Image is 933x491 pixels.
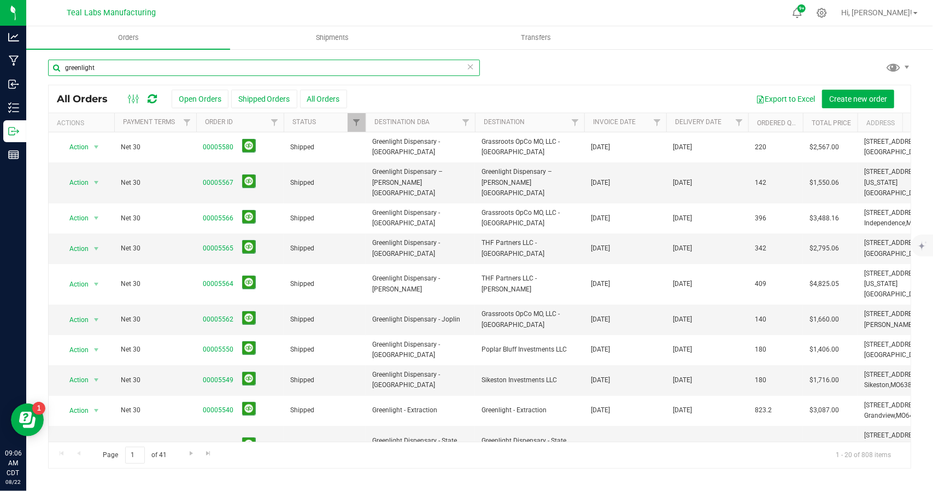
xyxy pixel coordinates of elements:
iframe: Resource center [11,404,44,436]
span: 63801 [900,381,919,389]
span: $3,087.00 [809,405,839,416]
span: Clear [467,60,474,74]
span: Shipped [290,178,359,188]
span: Shipped [290,344,359,355]
span: [STREET_ADDRESS], [864,239,923,247]
span: Greenlight Dispensary - [GEOGRAPHIC_DATA] [372,137,468,157]
span: [DATE] [591,314,610,325]
span: 568 [755,441,766,451]
span: Hi, [PERSON_NAME]! [841,8,912,17]
span: Shipped [290,142,359,153]
span: select [90,342,103,358]
span: [DATE] [591,213,610,224]
span: select [90,312,103,328]
span: [US_STATE][GEOGRAPHIC_DATA], [864,179,928,197]
span: MO [890,381,900,389]
span: Poplar Bluff Investments LLC [482,344,578,355]
span: 396 [755,213,766,224]
span: Shipped [290,213,359,224]
inline-svg: Analytics [8,32,19,43]
span: $1,716.00 [809,375,839,385]
a: Invoice Date [593,118,636,126]
span: Shipped [290,375,359,385]
span: [DATE] [591,405,610,416]
span: Create new order [829,95,887,103]
span: [DATE] [673,279,692,289]
span: Net 30 [121,441,190,451]
span: Net 30 [121,178,190,188]
span: Greenlight Dispensary - State Line [482,436,578,457]
span: Greenlight Dispensary - Joplin [372,314,468,325]
a: Destination DBA [374,118,430,126]
div: Manage settings [815,8,829,18]
button: Create new order [822,90,894,108]
span: Net 30 [121,405,190,416]
span: [DATE] [673,142,692,153]
span: Greenlight Dispensary - State Line [372,436,468,457]
a: 00005565 [203,243,233,254]
span: All Orders [57,93,119,105]
span: [US_STATE][GEOGRAPHIC_DATA], [864,280,928,298]
iframe: Resource center unread badge [32,402,45,415]
span: Action [60,372,89,388]
a: 00005580 [203,142,233,153]
a: Destination [484,118,525,126]
a: Orders [26,26,230,49]
a: Order ID [205,118,233,126]
span: select [90,403,103,418]
span: [STREET_ADDRESS] [864,310,922,318]
span: $2,567.00 [809,142,839,153]
a: Ordered qty [757,119,799,127]
span: Independence, [864,219,906,227]
span: $4,825.05 [809,279,839,289]
a: Filter [348,113,366,132]
span: Action [60,312,89,328]
span: [DATE] [591,441,610,451]
span: Action [60,211,89,226]
span: [GEOGRAPHIC_DATA], [864,148,928,156]
span: [DATE] [591,142,610,153]
span: Action [60,342,89,358]
span: $5,858.00 [809,441,839,451]
span: [DATE] [673,243,692,254]
span: [DATE] [673,441,692,451]
span: Transfers [507,33,566,43]
span: Orders [103,33,154,43]
span: Action [60,175,89,190]
span: select [90,211,103,226]
span: Grassroots OpCo MO, LLC - [GEOGRAPHIC_DATA] [482,309,578,330]
p: 08/22 [5,478,21,486]
span: Grassroots OpCo MO, LLC - [GEOGRAPHIC_DATA] [482,208,578,229]
inline-svg: Manufacturing [8,55,19,66]
a: 00005539 [203,441,233,451]
span: Grandview, [864,412,896,419]
a: 00005564 [203,279,233,289]
span: Action [60,277,89,292]
a: Go to the last page [201,447,216,461]
span: select [90,241,103,256]
span: select [90,277,103,292]
a: Payment Terms [123,118,175,126]
span: Shipped [290,314,359,325]
a: Filter [648,113,666,132]
span: 409 [755,279,766,289]
span: Page of 41 [93,447,176,464]
span: Shipped [290,243,359,254]
button: Shipped Orders [231,90,297,108]
span: THF Partners LLC - [GEOGRAPHIC_DATA] [482,238,578,259]
span: 220 [755,142,766,153]
span: Greenlight Dispensary - [GEOGRAPHIC_DATA] [372,238,468,259]
a: 00005562 [203,314,233,325]
span: Net 30 [121,314,190,325]
a: Filter [566,113,584,132]
a: Filter [457,113,475,132]
span: Net 30 [121,213,190,224]
span: Sikeston, [864,381,890,389]
span: Sikeston Investments LLC [482,375,578,385]
span: Grassroots OpCo MO, LLC - [GEOGRAPHIC_DATA] [482,137,578,157]
button: Open Orders [172,90,228,108]
span: Greenlight Dispensary - [GEOGRAPHIC_DATA] [372,208,468,229]
a: 00005540 [203,405,233,416]
span: Action [60,241,89,256]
